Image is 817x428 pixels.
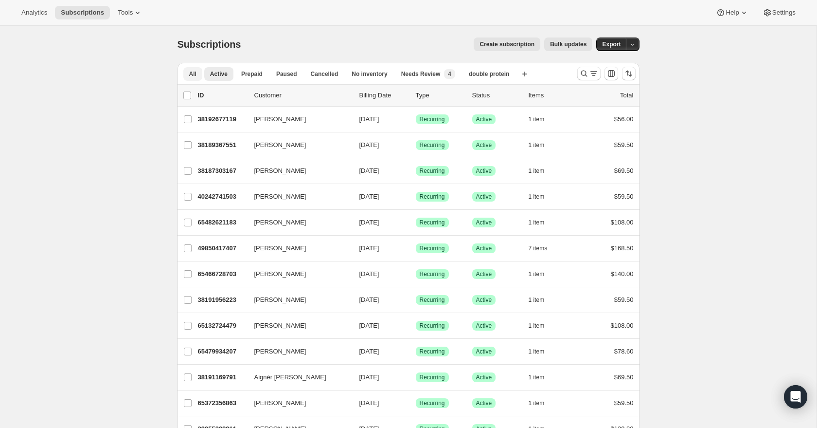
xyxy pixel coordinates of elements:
button: Tools [112,6,148,19]
button: Help [710,6,754,19]
span: Recurring [420,399,445,407]
p: 38192677119 [198,114,247,124]
button: 1 item [529,319,555,333]
div: 65372356863[PERSON_NAME][DATE]SuccessRecurringSuccessActive1 item$59.50 [198,396,634,410]
p: 40242741503 [198,192,247,202]
span: double protein [469,70,509,78]
span: Active [476,373,492,381]
span: Recurring [420,244,445,252]
span: 1 item [529,193,545,201]
div: Open Intercom Messenger [784,385,807,409]
span: Subscriptions [178,39,241,50]
span: Recurring [420,322,445,330]
span: $69.50 [614,373,634,381]
button: Create new view [517,67,533,81]
span: Aignér [PERSON_NAME] [254,372,326,382]
p: 65466728703 [198,269,247,279]
span: [DATE] [359,373,379,381]
button: [PERSON_NAME] [249,318,346,334]
span: Recurring [420,141,445,149]
p: 65482621183 [198,218,247,227]
span: [PERSON_NAME] [254,243,306,253]
span: [PERSON_NAME] [254,218,306,227]
p: Total [620,91,633,100]
span: [DATE] [359,348,379,355]
span: $59.50 [614,296,634,303]
span: Active [476,167,492,175]
span: [DATE] [359,322,379,329]
span: No inventory [352,70,387,78]
span: $78.60 [614,348,634,355]
span: [PERSON_NAME] [254,321,306,331]
span: [PERSON_NAME] [254,114,306,124]
button: Sort the results [622,67,636,80]
div: 40242741503[PERSON_NAME][DATE]SuccessRecurringSuccessActive1 item$59.50 [198,190,634,204]
span: [DATE] [359,399,379,407]
span: $59.50 [614,399,634,407]
span: 1 item [529,296,545,304]
button: Export [596,37,626,51]
button: Bulk updates [544,37,592,51]
button: 1 item [529,138,555,152]
div: 65466728703[PERSON_NAME][DATE]SuccessRecurringSuccessActive1 item$140.00 [198,267,634,281]
p: Billing Date [359,91,408,100]
p: 38191956223 [198,295,247,305]
span: Active [476,399,492,407]
span: 1 item [529,141,545,149]
span: Recurring [420,167,445,175]
p: 38189367551 [198,140,247,150]
span: Active [476,348,492,355]
span: Active [476,115,492,123]
span: Recurring [420,193,445,201]
div: 38187303167[PERSON_NAME][DATE]SuccessRecurringSuccessActive1 item$69.50 [198,164,634,178]
span: $59.50 [614,193,634,200]
span: 1 item [529,322,545,330]
span: [PERSON_NAME] [254,269,306,279]
p: 65372356863 [198,398,247,408]
button: Settings [757,6,801,19]
span: 1 item [529,270,545,278]
button: [PERSON_NAME] [249,189,346,205]
span: [PERSON_NAME] [254,166,306,176]
span: Recurring [420,296,445,304]
button: 1 item [529,371,555,384]
button: Create subscription [474,37,540,51]
button: 1 item [529,396,555,410]
button: 1 item [529,164,555,178]
span: 1 item [529,115,545,123]
span: Subscriptions [61,9,104,17]
span: $69.50 [614,167,634,174]
p: Status [472,91,521,100]
span: $108.00 [611,322,634,329]
span: Recurring [420,348,445,355]
span: [PERSON_NAME] [254,347,306,356]
span: Bulk updates [550,40,586,48]
button: 1 item [529,267,555,281]
span: Active [210,70,228,78]
span: [DATE] [359,193,379,200]
button: [PERSON_NAME] [249,395,346,411]
p: 65132724479 [198,321,247,331]
span: Active [476,193,492,201]
span: Recurring [420,373,445,381]
span: All [189,70,196,78]
div: 49850417407[PERSON_NAME][DATE]SuccessRecurringSuccessActive7 items$168.50 [198,242,634,255]
span: Active [476,296,492,304]
p: 38191169791 [198,372,247,382]
button: 1 item [529,216,555,229]
span: $140.00 [611,270,634,278]
span: Recurring [420,115,445,123]
button: [PERSON_NAME] [249,344,346,359]
span: Active [476,141,492,149]
span: Help [726,9,739,17]
span: Paused [276,70,297,78]
div: 38191169791Aignér [PERSON_NAME][DATE]SuccessRecurringSuccessActive1 item$69.50 [198,371,634,384]
button: 1 item [529,112,555,126]
div: 65482621183[PERSON_NAME][DATE]SuccessRecurringSuccessActive1 item$108.00 [198,216,634,229]
button: 1 item [529,345,555,358]
button: [PERSON_NAME] [249,241,346,256]
span: Create subscription [480,40,534,48]
p: ID [198,91,247,100]
span: [DATE] [359,244,379,252]
p: 49850417407 [198,243,247,253]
